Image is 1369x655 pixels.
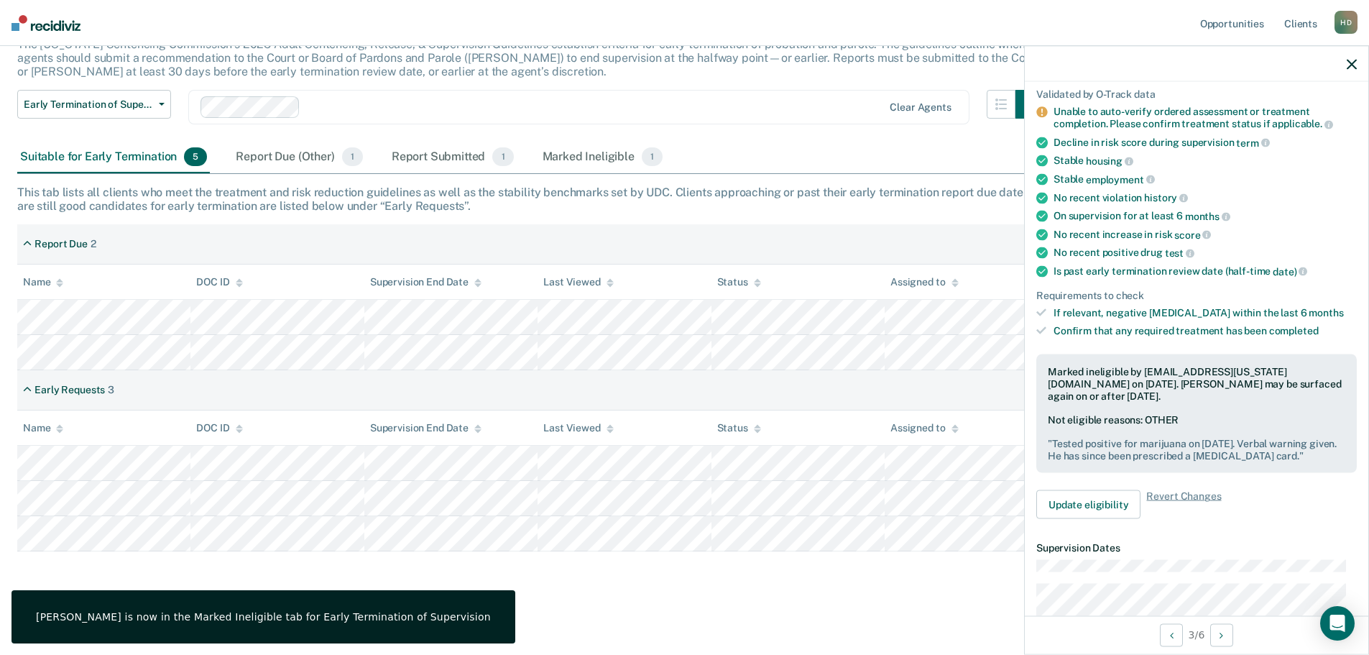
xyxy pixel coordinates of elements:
div: Last Viewed [543,422,613,434]
div: Validated by O-Track data [1036,88,1357,100]
div: DOC ID [196,276,242,288]
dt: Supervision Dates [1036,542,1357,554]
button: Previous Opportunity [1160,623,1183,646]
div: Not eligible reasons: OTHER [1048,414,1345,462]
span: months [1309,307,1343,319]
div: No recent positive drug [1054,247,1357,260]
span: score [1174,229,1211,240]
span: Revert Changes [1146,490,1221,519]
div: [PERSON_NAME] is now in the Marked Ineligible tab for Early Termination of Supervision [36,610,491,623]
span: housing [1086,155,1133,167]
div: Marked Ineligible [540,142,666,173]
div: Suitable for Early Termination [17,142,210,173]
div: 3 / 6 [1025,615,1368,654]
div: Report Due [34,238,88,250]
span: months [1185,210,1230,221]
span: history [1144,192,1188,203]
span: 1 [342,147,363,166]
div: Report Submitted [389,142,517,173]
pre: " Tested positive for marijuana on [DATE]. Verbal warning given. He has since been prescribed a [... [1048,437,1345,462]
div: Supervision End Date [370,422,481,434]
span: completed [1269,325,1319,336]
span: test [1165,247,1194,259]
div: Early Requests [34,384,105,396]
div: Assigned to [890,422,958,434]
span: 1 [492,147,513,166]
div: No recent violation [1054,191,1357,204]
div: Is past early termination review date (half-time [1054,265,1357,278]
div: Decline in risk score during supervision [1054,136,1357,149]
span: date) [1273,265,1307,277]
div: Open Intercom Messenger [1320,606,1355,641]
div: 3 [108,384,114,396]
button: Next Opportunity [1210,623,1233,646]
div: DOC ID [196,422,242,434]
p: The [US_STATE] Sentencing Commission’s 2025 Adult Sentencing, Release, & Supervision Guidelines e... [17,37,1040,78]
span: term [1236,137,1269,148]
div: Marked ineligible by [EMAIL_ADDRESS][US_STATE][DOMAIN_NAME] on [DATE]. [PERSON_NAME] may be surfa... [1048,365,1345,401]
div: Status [717,422,761,434]
div: No recent increase in risk [1054,228,1357,241]
div: Supervision End Date [370,276,481,288]
div: 2 [91,238,96,250]
div: Name [23,422,63,434]
button: Update eligibility [1036,490,1140,519]
div: Status [717,276,761,288]
span: Early Termination of Supervision [24,99,153,111]
div: Clear agents [890,101,951,114]
div: Stable [1054,173,1357,185]
div: Requirements to check [1036,289,1357,301]
div: Last Viewed [543,276,613,288]
div: Report Due (Other) [233,142,365,173]
div: This tab lists all clients who meet the treatment and risk reduction guidelines as well as the st... [17,185,1352,213]
div: Stable [1054,155,1357,168]
div: Name [23,276,63,288]
div: H D [1335,11,1358,34]
div: If relevant, negative [MEDICAL_DATA] within the last 6 [1054,307,1357,319]
div: Confirm that any required treatment has been [1054,325,1357,337]
div: Assigned to [890,276,958,288]
img: Recidiviz [11,15,80,31]
div: Unable to auto-verify ordered assessment or treatment completion. Please confirm treatment status... [1054,106,1357,130]
div: On supervision for at least 6 [1054,210,1357,223]
span: 5 [184,147,207,166]
span: employment [1086,173,1154,185]
span: 1 [642,147,663,166]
